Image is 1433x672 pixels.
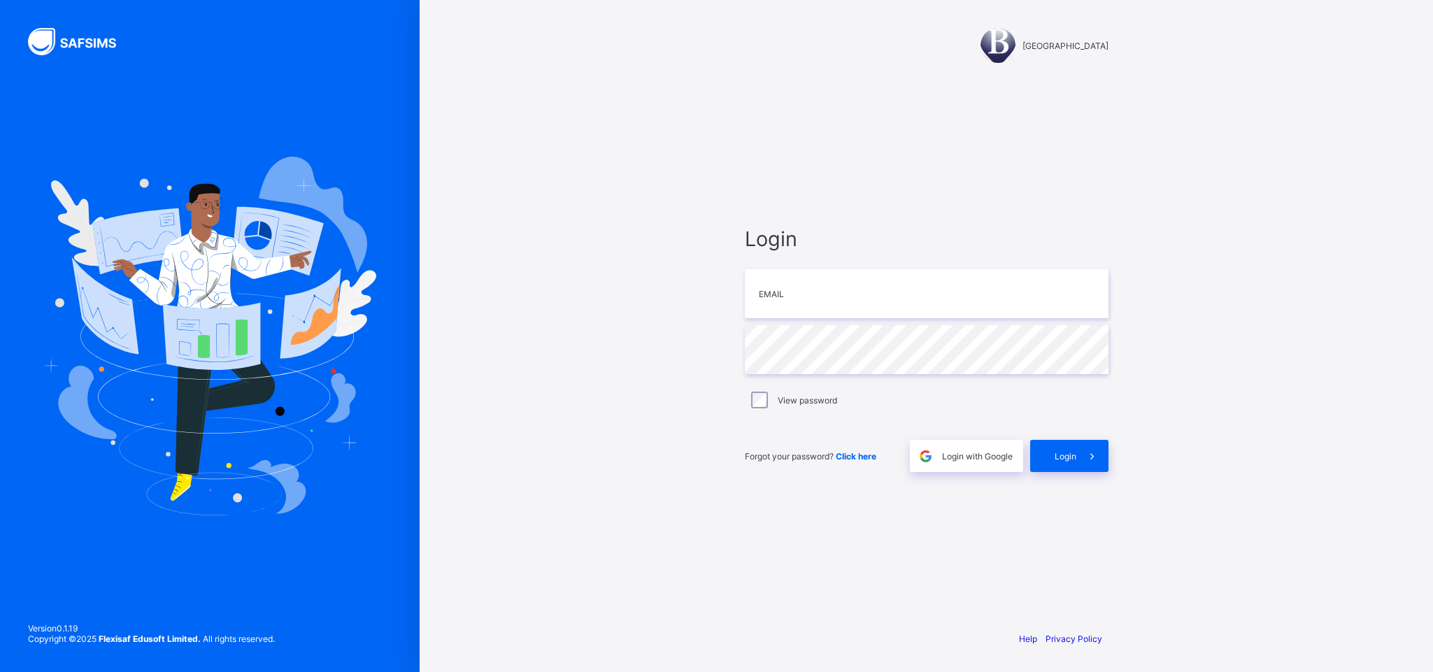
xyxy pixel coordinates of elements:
img: google.396cfc9801f0270233282035f929180a.svg [918,448,934,464]
img: Hero Image [43,157,376,515]
img: SAFSIMS Logo [28,28,133,55]
a: Help [1019,634,1037,644]
label: View password [778,395,837,406]
span: Copyright © 2025 All rights reserved. [28,634,275,644]
strong: Flexisaf Edusoft Limited. [99,634,201,644]
a: Click here [836,451,876,462]
a: Privacy Policy [1046,634,1102,644]
span: Version 0.1.19 [28,623,275,634]
span: Login with Google [942,451,1013,462]
span: Forgot your password? [745,451,876,462]
span: [GEOGRAPHIC_DATA] [1022,41,1108,51]
span: Login [1055,451,1076,462]
span: Login [745,227,1108,251]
